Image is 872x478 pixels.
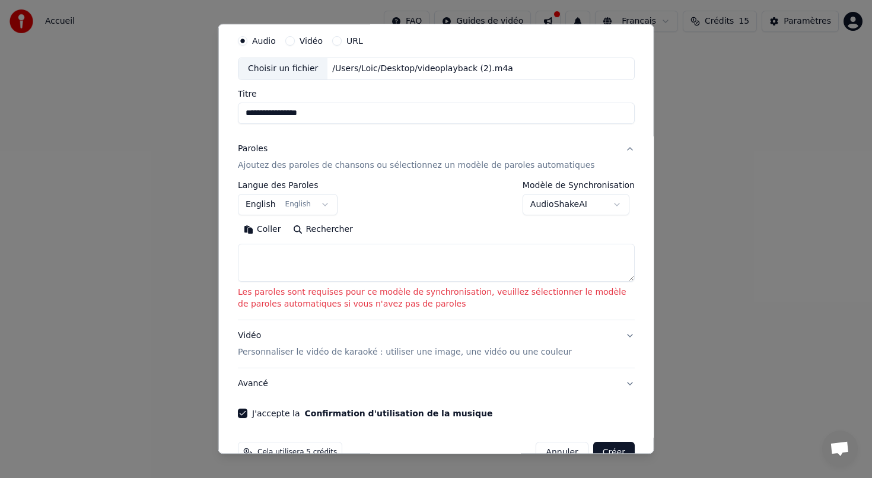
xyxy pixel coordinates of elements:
[299,37,322,45] label: Vidéo
[252,409,492,418] label: J'accepte la
[238,90,635,98] label: Titre
[304,409,492,418] button: J'accepte la
[238,58,327,79] div: Choisir un fichier
[238,330,572,358] div: Vidéo
[257,448,337,457] span: Cela utilisera 5 crédits
[287,220,358,239] button: Rechercher
[327,63,518,75] div: /Users/Loic/Desktop/videoplayback (2).m4a
[252,37,276,45] label: Audio
[238,320,635,368] button: VidéoPersonnaliser le vidéo de karaoké : utiliser une image, une vidéo ou une couleur
[536,442,588,463] button: Annuler
[346,37,363,45] label: URL
[238,286,635,310] p: Les paroles sont requises pour ce modèle de synchronisation, veuillez sélectionner le modèle de p...
[238,143,268,155] div: Paroles
[522,181,634,189] label: Modèle de Synchronisation
[238,133,635,181] button: ParolesAjoutez des paroles de chansons ou sélectionnez un modèle de paroles automatiques
[238,346,572,358] p: Personnaliser le vidéo de karaoké : utiliser une image, une vidéo ou une couleur
[238,220,287,239] button: Coller
[238,181,338,189] label: Langue des Paroles
[593,442,634,463] button: Créer
[238,181,635,320] div: ParolesAjoutez des paroles de chansons ou sélectionnez un modèle de paroles automatiques
[238,160,595,171] p: Ajoutez des paroles de chansons ou sélectionnez un modèle de paroles automatiques
[238,368,635,399] button: Avancé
